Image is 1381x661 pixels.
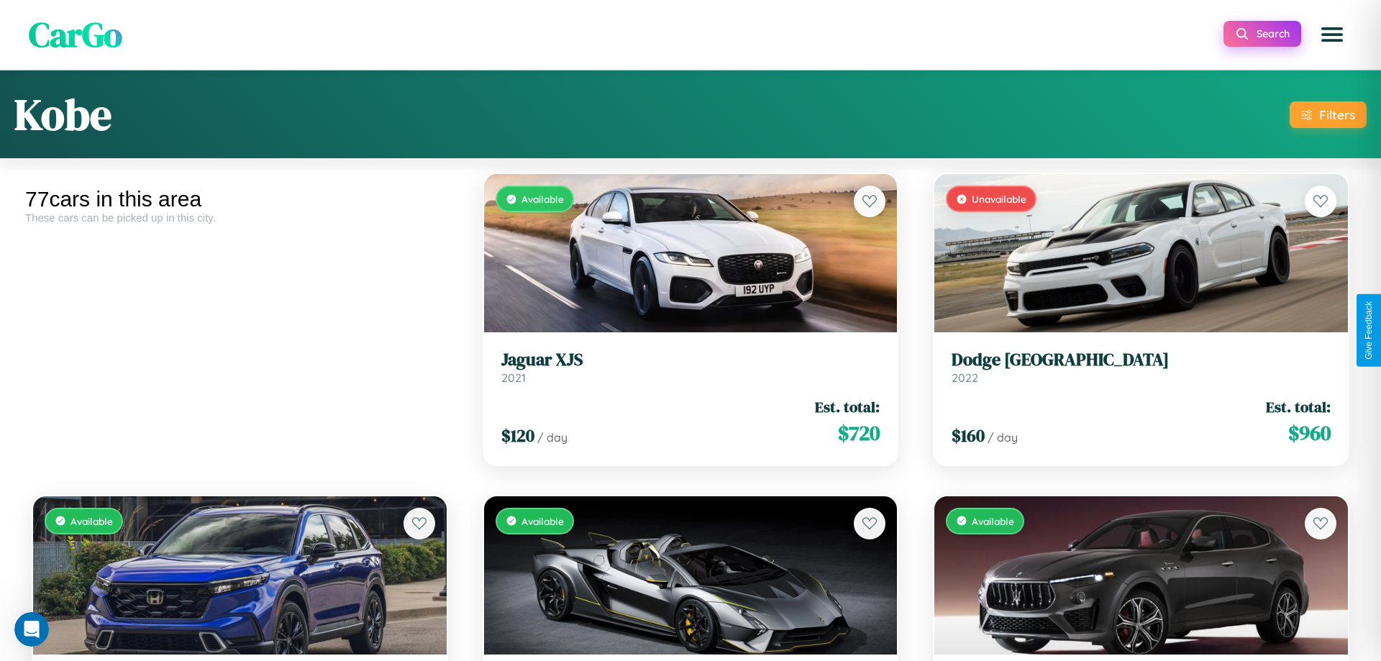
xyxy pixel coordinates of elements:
span: $ 160 [952,424,985,447]
span: $ 120 [501,424,534,447]
button: Open menu [1312,14,1352,55]
span: Available [521,193,564,205]
h3: Dodge [GEOGRAPHIC_DATA] [952,350,1331,370]
span: 2022 [952,370,978,385]
span: $ 960 [1288,419,1331,447]
span: / day [988,430,1018,445]
div: Give Feedback [1364,301,1374,360]
div: Filters [1319,107,1355,122]
a: Jaguar XJS2021 [501,350,880,385]
span: Available [521,515,564,527]
span: Est. total: [815,396,880,417]
h1: Kobe [14,85,111,144]
span: Available [70,515,113,527]
div: 77 cars in this area [25,187,455,211]
div: These cars can be picked up in this city. [25,211,455,224]
span: Unavailable [972,193,1026,205]
span: CarGo [29,11,122,58]
span: $ 720 [838,419,880,447]
span: / day [537,430,568,445]
button: Filters [1290,101,1367,128]
iframe: Intercom live chat [14,612,49,647]
span: Available [972,515,1014,527]
span: 2021 [501,370,526,385]
span: Est. total: [1266,396,1331,417]
button: Search [1223,21,1301,47]
a: Dodge [GEOGRAPHIC_DATA]2022 [952,350,1331,385]
h3: Jaguar XJS [501,350,880,370]
span: Search [1257,27,1290,40]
